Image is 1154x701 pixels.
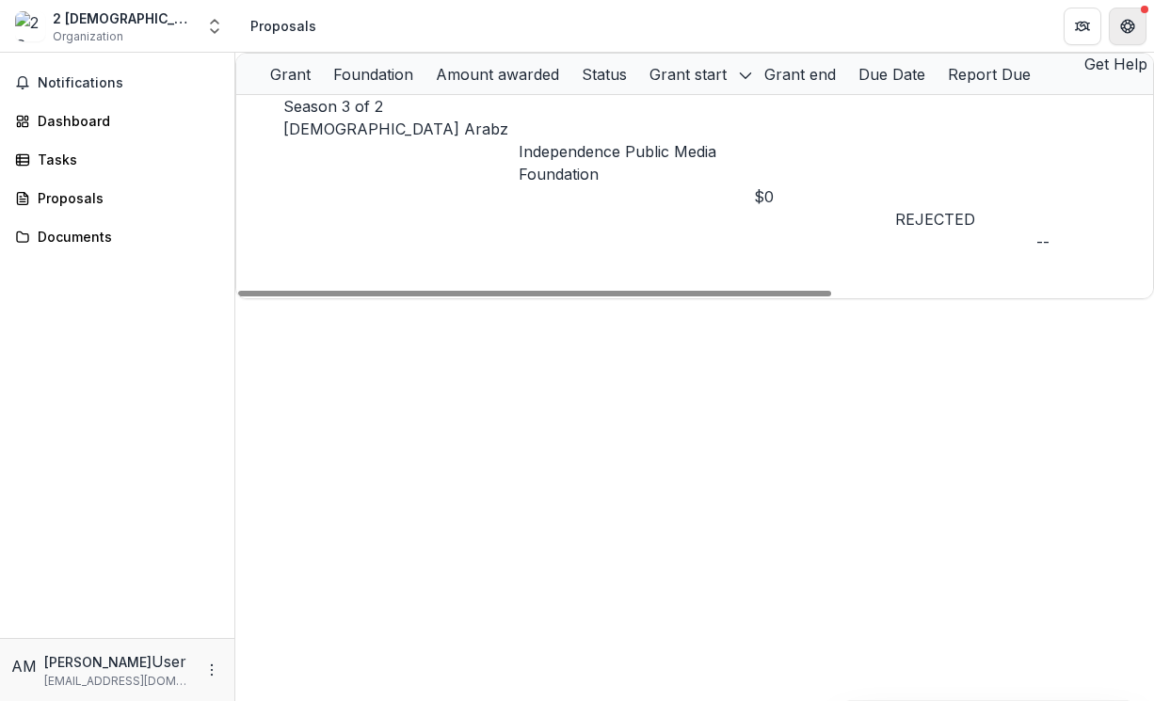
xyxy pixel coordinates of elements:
svg: sorted descending [738,68,753,83]
div: Report Due [937,54,1042,94]
div: Due Date [847,54,937,94]
div: Report Due [937,63,1042,86]
div: Dashboard [38,111,212,131]
button: Open entity switcher [201,8,228,45]
div: Aisha Mershani [11,655,37,677]
a: Tasks [8,144,227,175]
div: Status [570,54,638,94]
a: Proposals [8,183,227,214]
div: Grant end [753,54,847,94]
button: Get Help [1109,8,1146,45]
div: 2 [DEMOGRAPHIC_DATA] Arabz [53,8,194,28]
div: Foundation [322,54,425,94]
div: Amount awarded [425,54,570,94]
div: Grant [259,63,322,86]
div: Grant start [638,63,738,86]
span: REJECTED [895,210,975,229]
div: Grant [259,54,322,94]
a: Season 3 of 2 [DEMOGRAPHIC_DATA] Arabz [283,97,508,138]
div: Grant start [638,54,753,94]
div: Status [570,63,638,86]
div: Proposals [250,16,316,36]
div: Due Date [847,63,937,86]
button: More [200,659,223,681]
p: [EMAIL_ADDRESS][DOMAIN_NAME] [44,673,193,690]
button: Partners [1064,8,1101,45]
div: Foundation [322,63,425,86]
span: Notifications [38,75,219,91]
a: Dashboard [8,105,227,136]
div: Amount awarded [425,63,570,86]
div: Tasks [38,150,212,169]
p: Independence Public Media Foundation [519,140,754,185]
a: Documents [8,221,227,252]
p: User [152,650,186,673]
div: Get Help [1084,53,1147,75]
nav: breadcrumb [243,12,324,40]
div: Grant end [753,63,847,86]
p: [PERSON_NAME] [44,652,152,672]
button: Notifications [8,68,227,98]
span: Organization [53,28,123,45]
img: 2 Queer Arabz [15,11,45,41]
div: Documents [38,227,212,247]
div: $0 [754,185,895,208]
div: Proposals [38,188,212,208]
